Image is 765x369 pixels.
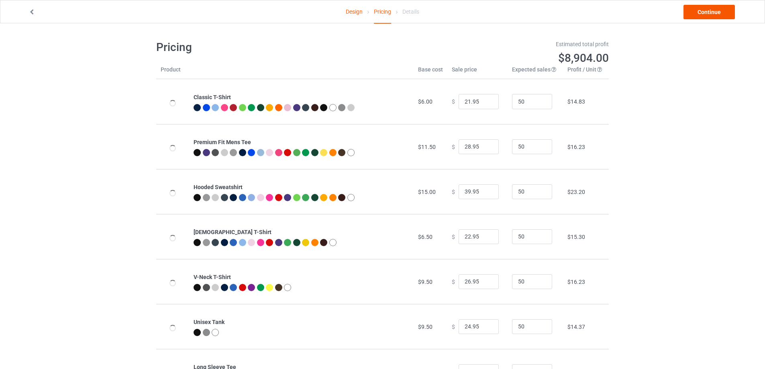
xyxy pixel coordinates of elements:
[338,104,345,111] img: heather_texture.png
[418,98,432,105] span: $6.00
[452,98,455,105] span: $
[452,323,455,330] span: $
[567,279,585,285] span: $16.23
[452,233,455,240] span: $
[418,279,432,285] span: $9.50
[447,65,508,79] th: Sale price
[346,0,363,23] a: Design
[558,51,609,65] span: $8,904.00
[388,40,609,48] div: Estimated total profit
[418,324,432,330] span: $9.50
[418,144,436,150] span: $11.50
[194,184,243,190] b: Hooded Sweatshirt
[194,274,231,280] b: V-Neck T-Shirt
[508,65,563,79] th: Expected sales
[567,234,585,240] span: $15.30
[418,189,436,195] span: $15.00
[194,139,251,145] b: Premium Fit Mens Tee
[563,65,609,79] th: Profit / Unit
[194,319,224,325] b: Unisex Tank
[567,98,585,105] span: $14.83
[194,94,231,100] b: Classic T-Shirt
[567,189,585,195] span: $23.20
[374,0,391,24] div: Pricing
[452,188,455,195] span: $
[452,278,455,285] span: $
[156,65,189,79] th: Product
[418,234,432,240] span: $6.50
[402,0,419,23] div: Details
[567,144,585,150] span: $16.23
[452,143,455,150] span: $
[414,65,447,79] th: Base cost
[194,229,271,235] b: [DEMOGRAPHIC_DATA] T-Shirt
[156,40,377,55] h1: Pricing
[683,5,735,19] a: Continue
[203,329,210,336] img: heather_texture.png
[567,324,585,330] span: $14.37
[230,149,237,156] img: heather_texture.png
